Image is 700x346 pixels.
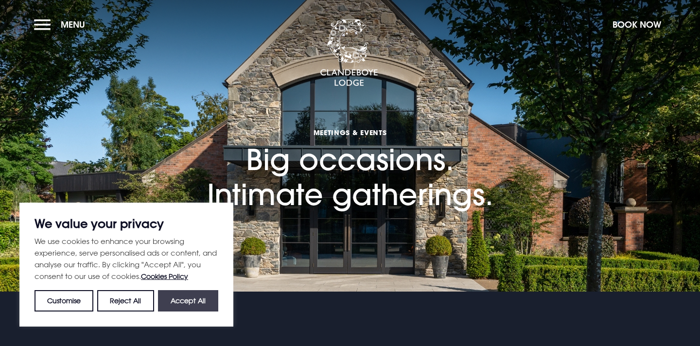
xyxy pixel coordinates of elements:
[97,290,154,311] button: Reject All
[207,128,493,137] span: Meetings & Events
[141,272,188,280] a: Cookies Policy
[61,19,85,30] span: Menu
[34,14,90,35] button: Menu
[19,203,233,327] div: We value your privacy
[35,218,218,229] p: We value your privacy
[320,19,378,87] img: Clandeboye Lodge
[35,290,93,311] button: Customise
[608,14,666,35] button: Book Now
[158,290,218,311] button: Accept All
[207,85,493,212] h1: Big occasions. Intimate gatherings.
[35,235,218,282] p: We use cookies to enhance your browsing experience, serve personalised ads or content, and analys...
